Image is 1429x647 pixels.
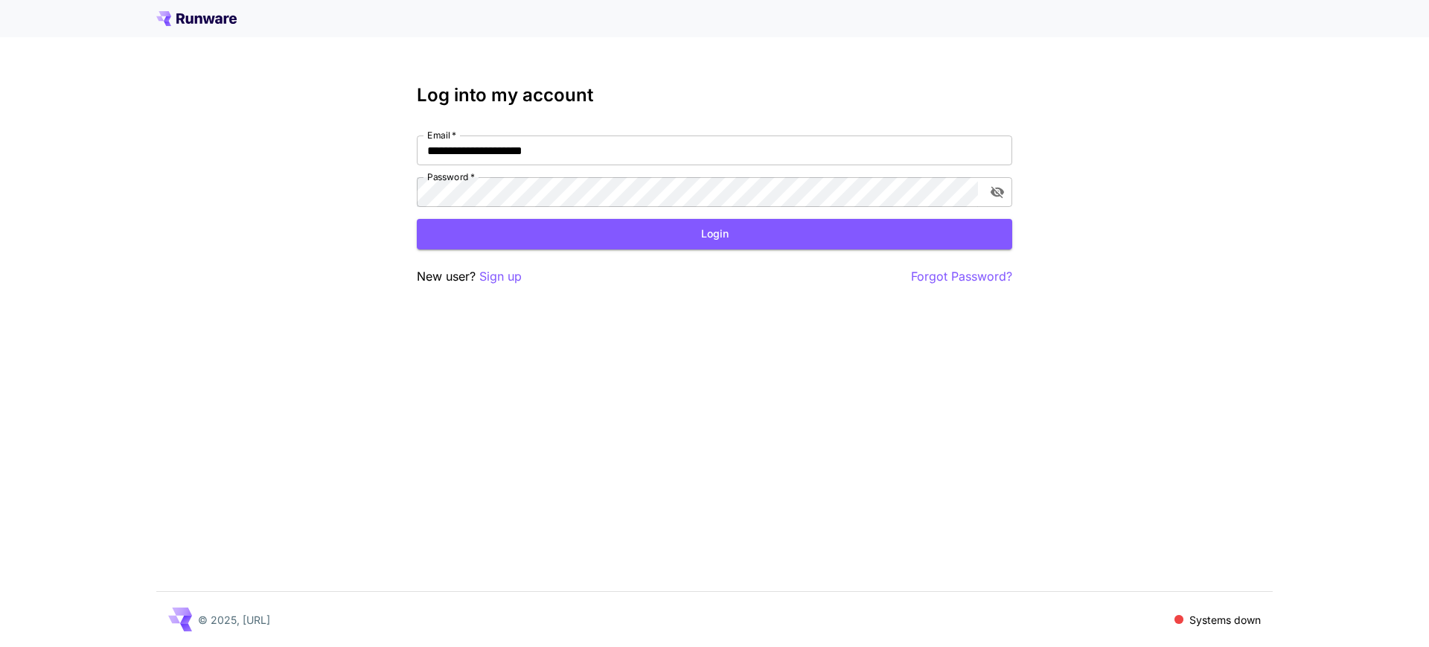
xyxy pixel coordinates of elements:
[911,267,1012,286] button: Forgot Password?
[427,170,475,183] label: Password
[1189,612,1261,628] p: Systems down
[427,129,456,141] label: Email
[479,267,522,286] button: Sign up
[417,267,522,286] p: New user?
[984,179,1011,205] button: toggle password visibility
[417,85,1012,106] h3: Log into my account
[417,219,1012,249] button: Login
[198,612,270,628] p: © 2025, [URL]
